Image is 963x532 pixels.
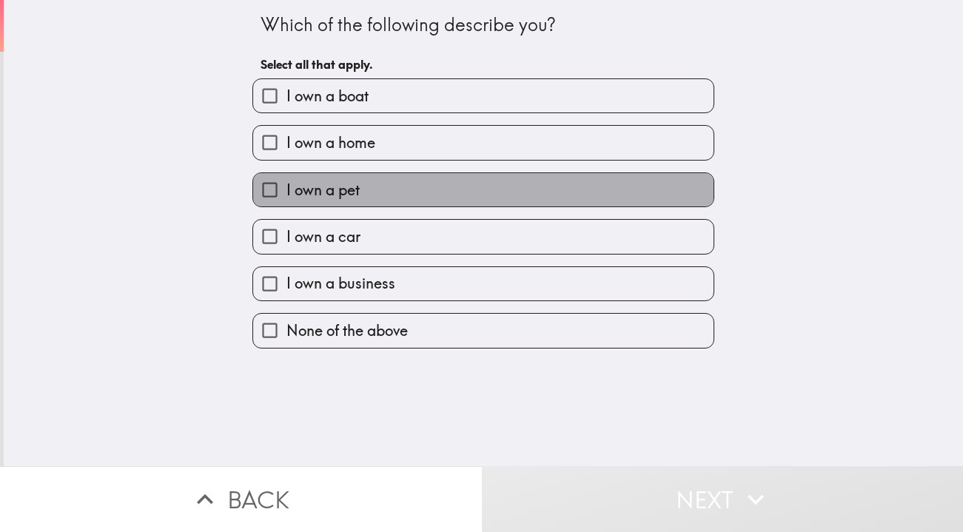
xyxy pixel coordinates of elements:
span: I own a business [286,273,395,294]
button: I own a pet [253,173,714,206]
div: Which of the following describe you? [261,13,706,38]
button: I own a home [253,126,714,159]
button: I own a boat [253,79,714,112]
span: I own a pet [286,180,360,201]
h6: Select all that apply. [261,56,706,73]
button: None of the above [253,314,714,347]
button: I own a car [253,220,714,253]
span: I own a car [286,226,360,247]
span: None of the above [286,320,408,341]
button: I own a business [253,267,714,300]
span: I own a home [286,132,375,153]
span: I own a boat [286,86,369,107]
